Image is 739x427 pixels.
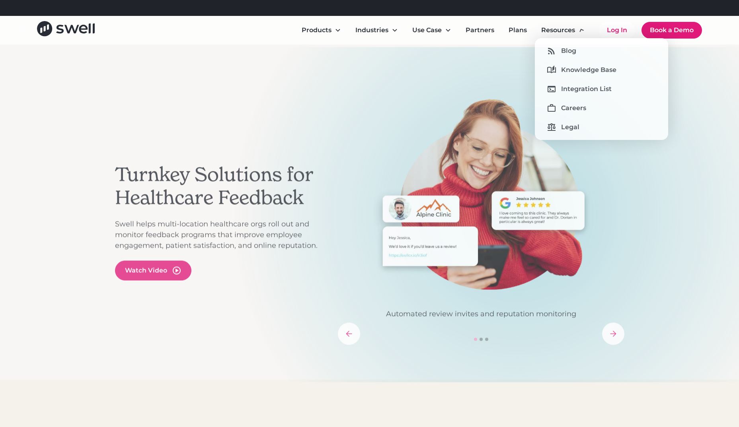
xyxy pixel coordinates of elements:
[480,338,483,341] div: Show slide 2 of 3
[125,266,167,275] div: Watch Video
[115,163,330,209] h2: Turnkey Solutions for Healthcare Feedback
[561,122,579,132] div: Legal
[355,25,388,35] div: Industries
[502,22,533,38] a: Plans
[338,309,624,319] p: Automated review invites and reputation monitoring
[561,65,616,75] div: Knowledge Base
[541,45,661,57] a: Blog
[602,322,624,345] div: next slide
[561,84,612,94] div: Integration List
[338,99,624,319] div: 1 of 3
[599,22,635,38] a: Log In
[338,99,624,345] div: carousel
[541,83,661,95] a: Integration List
[37,21,95,39] a: home
[295,22,347,38] div: Products
[541,64,661,76] a: Knowledge Base
[485,338,488,341] div: Show slide 3 of 3
[412,25,442,35] div: Use Case
[459,22,501,38] a: Partners
[541,102,661,115] a: Careers
[561,46,576,56] div: Blog
[642,22,702,39] a: Book a Demo
[474,338,477,341] div: Show slide 1 of 3
[561,103,586,113] div: Careers
[349,22,404,38] div: Industries
[541,25,575,35] div: Resources
[406,22,458,38] div: Use Case
[115,219,330,251] p: Swell helps multi-location healthcare orgs roll out and monitor feedback programs that improve em...
[115,260,191,280] a: open lightbox
[302,25,331,35] div: Products
[541,121,661,134] a: Legal
[535,38,668,140] nav: Resources
[338,322,360,345] div: previous slide
[535,22,591,38] div: Resources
